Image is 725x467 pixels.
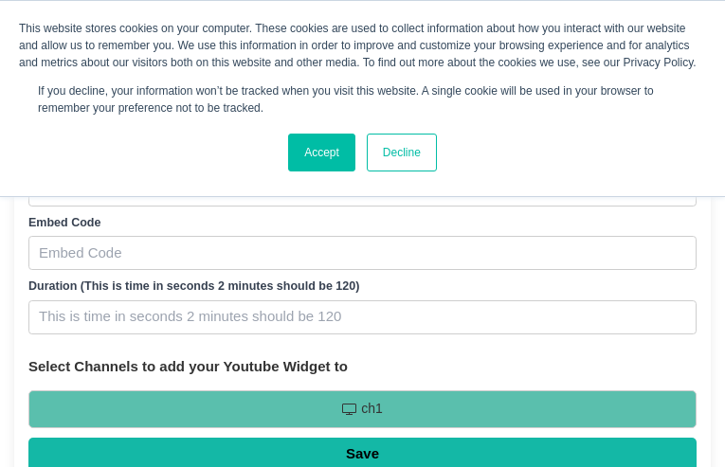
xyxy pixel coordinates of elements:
[28,236,697,270] input: Embed Code
[28,278,697,296] label: Duration (This is time in seconds 2 minutes should be 120)
[28,215,697,232] label: Embed Code
[38,82,687,117] p: If you decline, your information won’t be tracked when you visit this website. A single cookie wi...
[28,390,697,428] div: ch1
[367,134,437,171] a: Decline
[28,300,697,334] input: This is time in seconds 2 minutes should be 120
[288,134,355,171] a: Accept
[28,357,697,376] h3: Select Channels to add your Youtube Widget to
[19,20,706,71] div: This website stores cookies on your computer. These cookies are used to collect information about...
